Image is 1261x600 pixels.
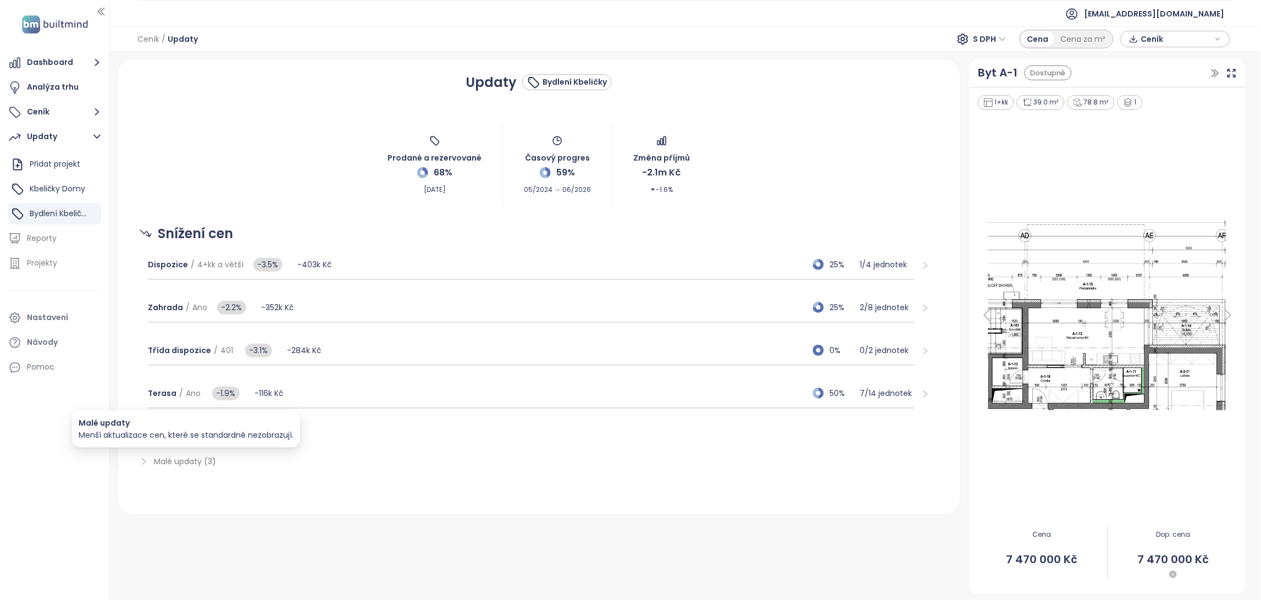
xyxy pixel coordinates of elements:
[148,345,212,356] span: Třída dispozice
[829,387,854,399] span: 50%
[162,29,165,49] span: /
[1108,551,1239,568] span: 7 470 000 Kč
[860,301,915,313] p: 2 / 8 jednotek
[27,335,58,349] div: Návody
[214,345,218,356] span: /
[79,417,294,429] p: Malé updaty
[829,344,854,356] span: 0%
[8,203,101,225] div: Bydlení Kbeličky
[5,332,104,354] a: Návody
[27,80,79,94] div: Analýza trhu
[921,347,930,355] span: right
[1085,1,1225,27] span: [EMAIL_ADDRESS][DOMAIN_NAME]
[8,178,101,200] div: Kbeličky Domy
[30,157,80,171] div: Přidat projekt
[27,311,68,324] div: Nastavení
[556,166,575,179] span: 59%
[921,261,930,269] span: right
[221,345,234,356] span: 401
[1021,31,1055,47] div: Cena
[297,259,331,270] span: -403k Kč
[8,153,101,175] div: Přidat projekt
[525,146,590,164] span: Časový progres
[5,76,104,98] a: Analýza trhu
[186,302,190,313] span: /
[168,29,198,49] span: Updaty
[466,73,517,92] h1: Updaty
[19,13,91,36] img: logo
[524,179,591,195] span: 05/2024 → 06/2026
[30,208,90,219] span: Bydlení Kbeličky
[974,31,1006,47] span: S DPH
[253,258,283,272] span: -3.5%
[921,304,930,312] span: right
[186,388,201,399] span: Ano
[148,388,177,399] span: Terasa
[1126,31,1224,47] div: button
[650,187,656,192] span: caret-down
[5,52,104,74] button: Dashboard
[860,387,915,399] p: 7 / 14 jednotek
[217,301,246,315] span: -2.2%
[1017,95,1065,110] div: 39.0 m²
[1025,65,1072,80] div: Dostupné
[643,166,681,179] span: -2.1m Kč
[255,388,283,399] span: -116k Kč
[27,130,57,144] div: Updaty
[860,258,915,271] p: 1 / 4 jednotek
[829,258,854,271] span: 25%
[191,259,195,270] span: /
[1055,31,1112,47] div: Cena za m²
[921,390,930,398] span: right
[148,259,189,270] span: Dispozice
[27,256,57,270] div: Projekty
[424,179,446,195] span: [DATE]
[5,252,104,274] a: Projekty
[245,344,272,357] span: -3.1%
[978,95,1015,110] div: 1+kk
[650,179,673,195] span: -1.6%
[1118,95,1143,110] div: 1
[976,530,1107,540] span: Cena
[27,360,54,374] div: Pomoc
[193,302,208,313] span: Ano
[137,29,159,49] span: Ceník
[140,458,148,466] span: right
[154,456,217,467] span: Malé updaty (3)
[261,302,294,313] span: -352k Kč
[158,223,234,244] span: Snížení cen
[30,183,85,194] span: Kbeličky Domy
[27,232,57,245] div: Reporty
[1108,530,1239,540] span: Dop. cena
[976,551,1107,568] span: 7 470 000 Kč
[978,64,1017,81] a: Byt A-1
[5,126,104,148] button: Updaty
[434,166,452,179] span: 68%
[388,146,482,164] span: Prodané a rezervované
[860,344,915,356] p: 0 / 2 jednotek
[1068,95,1115,110] div: 78.8 m²
[5,356,104,378] div: Pomoc
[5,101,104,123] button: Ceník
[5,228,104,250] a: Reporty
[212,387,240,400] span: -1.9%
[287,345,321,356] span: -284k Kč
[79,430,294,441] span: Menší aktualizace cen, které se standardně nezobrazují.
[180,388,184,399] span: /
[633,146,690,164] span: Změna příjmů
[5,307,104,329] a: Nastavení
[148,302,184,313] span: Zahrada
[1141,31,1212,47] span: Ceník
[198,259,244,270] span: 4+kk a větší
[829,301,854,313] span: 25%
[976,217,1239,414] img: Floor plan
[543,76,607,88] div: Bydlení Kbeličky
